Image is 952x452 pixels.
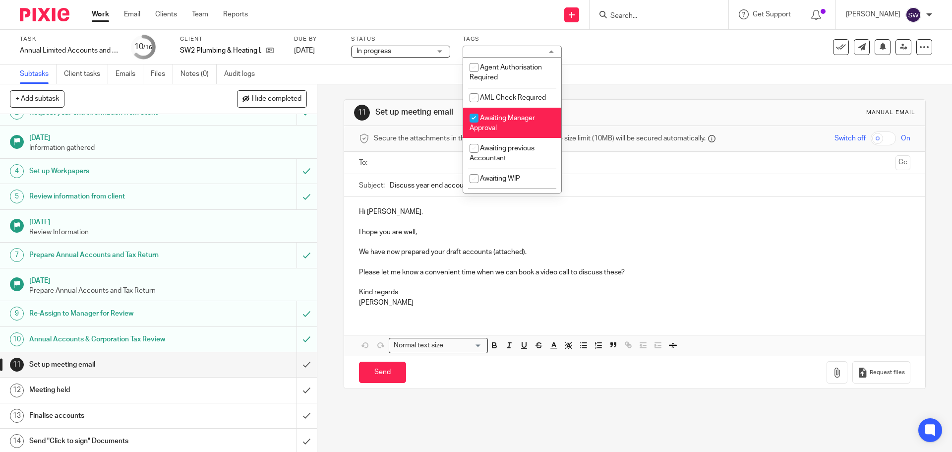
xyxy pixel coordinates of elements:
[223,9,248,19] a: Reports
[359,287,910,297] p: Kind regards
[192,9,208,19] a: Team
[224,65,262,84] a: Audit logs
[470,64,542,81] span: Agent Authorisation Required
[389,338,488,353] div: Search for option
[10,164,24,178] div: 4
[116,65,143,84] a: Emails
[151,65,173,84] a: Files
[92,9,109,19] a: Work
[463,35,562,43] label: Tags
[895,155,910,170] button: Cc
[29,332,201,347] h1: Annual Accounts & Corporation Tax Review
[10,307,24,321] div: 9
[359,227,910,237] p: I hope you are well,
[852,361,910,384] button: Request files
[294,35,339,43] label: Due by
[10,332,24,346] div: 10
[29,383,201,397] h1: Meeting held
[834,133,866,143] span: Switch off
[359,207,910,217] p: Hi [PERSON_NAME],
[29,306,201,321] h1: Re-Assign to Manager for Review
[10,358,24,372] div: 11
[446,340,482,351] input: Search for option
[29,227,307,237] p: Review Information
[10,409,24,423] div: 13
[237,90,307,107] button: Hide completed
[470,145,535,162] span: Awaiting previous Accountant
[64,65,108,84] a: Client tasks
[29,408,201,423] h1: Finalise accounts
[134,41,152,53] div: 10
[20,65,57,84] a: Subtasks
[29,248,201,262] h1: Prepare Annual Accounts and Tax Return
[124,9,140,19] a: Email
[905,7,921,23] img: svg%3E
[351,35,450,43] label: Status
[753,11,791,18] span: Get Support
[29,273,307,286] h1: [DATE]
[391,340,445,351] span: Normal text size
[29,215,307,227] h1: [DATE]
[359,158,370,168] label: To:
[29,130,307,143] h1: [DATE]
[180,65,217,84] a: Notes (0)
[20,46,119,56] div: Annual Limited Accounts and Corporation Tax Return
[357,48,391,55] span: In progress
[29,143,307,153] p: Information gathered
[10,90,64,107] button: + Add subtask
[480,94,546,101] span: AML Check Required
[609,12,699,21] input: Search
[252,95,301,103] span: Hide completed
[359,247,910,257] p: We have now prepared your draft accounts (attached).
[155,9,177,19] a: Clients
[359,362,406,383] input: Send
[294,47,315,54] span: [DATE]
[29,357,201,372] h1: Set up meeting email
[20,35,119,43] label: Task
[374,133,706,143] span: Secure the attachments in this message. Files exceeding the size limit (10MB) will be secured aut...
[29,164,201,179] h1: Set up Workpapers
[10,384,24,397] div: 12
[359,298,910,308] p: [PERSON_NAME]
[20,8,69,21] img: Pixie
[470,115,535,132] span: Awaiting Manager Approval
[29,189,201,204] h1: Review information from client
[180,35,282,43] label: Client
[375,107,656,118] h1: Set up meeting email
[480,175,520,182] span: Awaiting WIP
[29,434,201,449] h1: Send "Click to sign" Documents
[354,105,370,121] div: 11
[180,46,261,56] p: SW2 Plumbing & Heating Ltd
[359,181,385,191] label: Subject:
[901,133,910,143] span: On
[10,434,24,448] div: 14
[143,45,152,50] small: /16
[846,9,900,19] p: [PERSON_NAME]
[866,109,915,117] div: Manual email
[10,190,24,203] div: 5
[359,267,910,277] p: Please let me know a convenient time when we can book a video call to discuss these?
[29,286,307,296] p: Prepare Annual Accounts and Tax Return
[870,369,905,377] span: Request files
[10,248,24,262] div: 7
